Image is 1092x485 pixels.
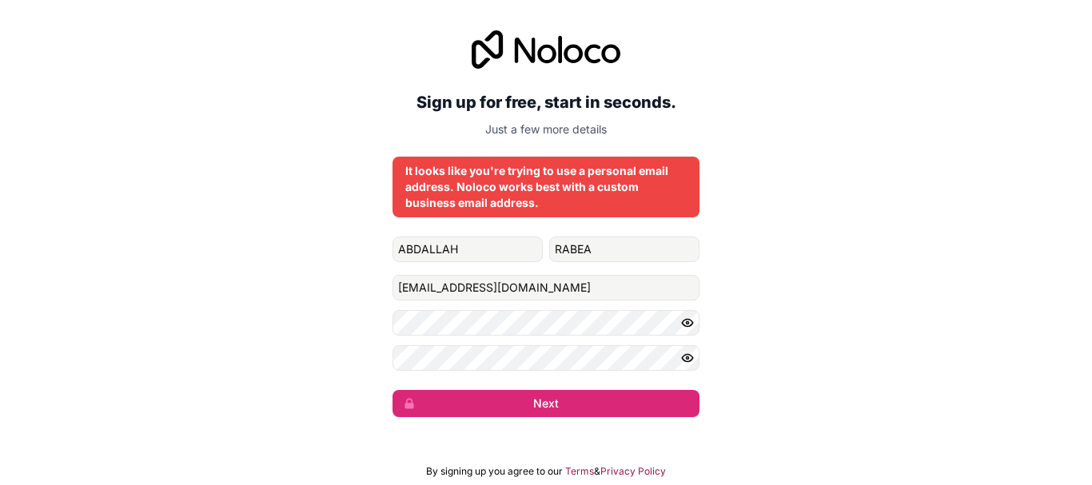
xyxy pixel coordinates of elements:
[393,121,699,137] p: Just a few more details
[600,465,666,478] a: Privacy Policy
[393,310,699,336] input: Password
[565,465,594,478] a: Terms
[393,390,699,417] button: Next
[393,88,699,117] h2: Sign up for free, start in seconds.
[405,163,687,211] div: It looks like you're trying to use a personal email address. Noloco works best with a custom busi...
[426,465,563,478] span: By signing up you agree to our
[393,237,543,262] input: given-name
[393,275,699,300] input: Email address
[549,237,699,262] input: family-name
[594,465,600,478] span: &
[393,345,699,371] input: Confirm password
